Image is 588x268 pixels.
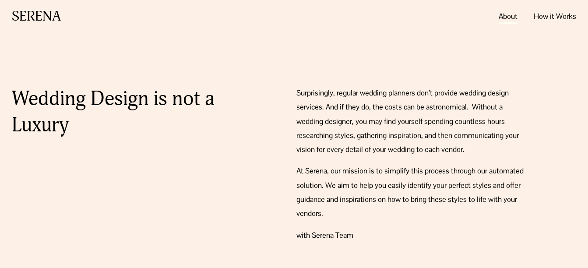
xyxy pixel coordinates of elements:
p: At Serena, our mission is to simplify this process through our automated solution. We aim to help... [296,164,529,220]
p: with Serena Team [296,228,529,242]
h3: Wedding Design is not a Luxury [12,86,244,138]
a: SERENA [12,8,61,25]
p: Surprisingly, regular wedding planners don’t provide wedding design services. And if they do, the... [296,86,529,156]
a: About [499,8,518,24]
a: How it Works [534,8,576,24]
